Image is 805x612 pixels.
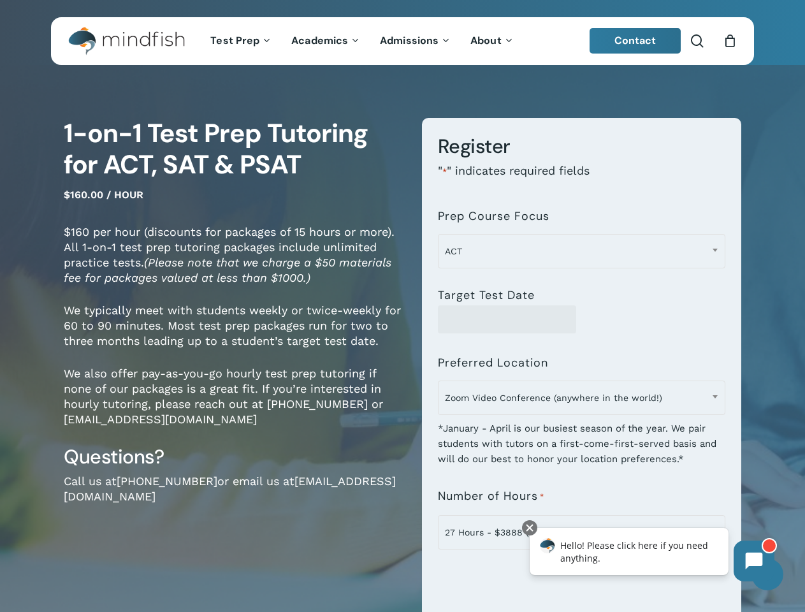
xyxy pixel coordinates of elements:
a: Admissions [370,36,461,47]
div: *January - April is our busiest season of the year. We pair students with tutors on a first-come-... [438,412,725,467]
label: Number of Hours [438,490,544,504]
span: ACT [439,238,725,265]
p: We typically meet with students weekly or twice-weekly for 60 to 90 minutes. Most test prep packa... [64,303,403,366]
h3: Register [438,134,725,159]
span: $160.00 / hour [64,189,143,201]
span: Academics [291,34,348,47]
header: Main Menu [51,17,754,65]
a: Cart [723,34,737,48]
label: Target Test Date [438,289,535,302]
a: Test Prep [201,36,282,47]
p: Call us at or email us at [64,474,403,521]
iframe: Chatbot [516,518,787,594]
h3: Questions? [64,444,403,469]
span: 27 Hours - $3888 (targeting 5+ / 200+ point improvement on ACT / SAT; reg. $4320) [439,519,725,546]
label: Preferred Location [438,356,548,369]
span: Admissions [380,34,439,47]
span: ACT [438,234,725,268]
label: Prep Course Focus [438,210,549,222]
a: About [461,36,524,47]
nav: Main Menu [201,17,523,65]
em: (Please note that we charge a $50 materials fee for packages valued at less than $1000.) [64,256,391,284]
p: We also offer pay-as-you-go hourly test prep tutoring if none of our packages is a great fit. If ... [64,366,403,444]
h1: 1-on-1 Test Prep Tutoring for ACT, SAT & PSAT [64,118,403,181]
a: Contact [590,28,681,54]
span: About [470,34,502,47]
span: Zoom Video Conference (anywhere in the world!) [438,381,725,415]
span: 27 Hours - $3888 (targeting 5+ / 200+ point improvement on ACT / SAT; reg. $4320) [438,515,725,550]
span: Test Prep [210,34,259,47]
a: Academics [282,36,370,47]
span: Zoom Video Conference (anywhere in the world!) [439,384,725,411]
span: Contact [614,34,656,47]
p: " " indicates required fields [438,163,725,197]
p: $160 per hour (discounts for packages of 15 hours or more). All 1-on-1 test prep tutoring package... [64,224,403,303]
a: [PHONE_NUMBER] [117,474,217,488]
